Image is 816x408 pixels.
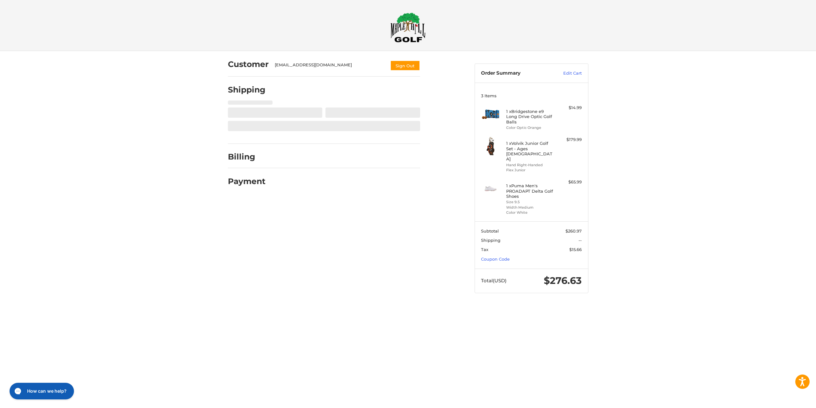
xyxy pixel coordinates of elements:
[506,183,555,199] h4: 1 x Puma Men's PROADAPT Delta Golf Shoes
[557,137,582,143] div: $179.99
[228,176,266,186] h2: Payment
[481,247,488,252] span: Tax
[569,247,582,252] span: $15.66
[506,162,555,168] li: Hand Right-Handed
[6,381,76,402] iframe: Gorgias live chat messenger
[228,152,265,162] h2: Billing
[506,125,555,130] li: Color Optic Orange
[390,60,420,71] button: Sign Out
[481,228,499,234] span: Subtotal
[544,275,582,286] span: $276.63
[506,210,555,215] li: Color White
[506,141,555,161] h4: 1 x Volvik Junior Golf Set - Ages [DEMOGRAPHIC_DATA]
[481,93,582,98] h3: 3 Items
[481,256,510,262] a: Coupon Code
[550,70,582,77] a: Edit Cart
[565,228,582,234] span: $260.97
[390,12,426,42] img: Maple Hill Golf
[506,167,555,173] li: Flex Junior
[557,105,582,111] div: $14.99
[579,238,582,243] span: --
[481,278,506,284] span: Total (USD)
[275,62,384,71] div: [EMAIL_ADDRESS][DOMAIN_NAME]
[506,199,555,205] li: Size 9.5
[228,59,269,69] h2: Customer
[481,238,500,243] span: Shipping
[557,179,582,185] div: $65.99
[506,109,555,124] h4: 1 x Bridgestone e9 Long Drive Optic Golf Balls
[506,205,555,210] li: Width Medium
[228,85,266,95] h2: Shipping
[481,70,550,77] h3: Order Summary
